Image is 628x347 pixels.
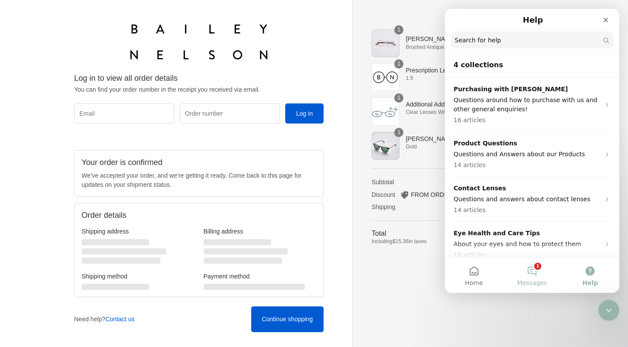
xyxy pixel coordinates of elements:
[394,59,403,69] span: 1
[82,272,195,280] h3: Shipping method
[406,135,519,143] span: [PERSON_NAME] Clip-on
[372,230,386,237] span: Total
[406,43,519,51] span: Brushed Antique
[598,300,619,321] iframe: Intercom live chat
[372,237,489,245] span: Including in taxes
[262,316,313,323] span: Continue shopping
[251,306,324,332] a: Continue shopping
[285,103,324,124] button: Log in
[74,315,135,324] p: Need help?
[406,74,519,82] span: 1.5
[106,316,135,323] a: Contact us
[204,227,317,235] h3: Billing address
[394,128,403,137] span: 1
[130,24,268,59] img: Bailey Nelson Australia
[372,29,399,57] img: Adler - Brushed Antique
[74,73,324,83] h2: Log in to view all order details
[372,97,399,125] img: Additional Add-ons - Clear Lenses With Premium AR Coat
[406,35,519,43] span: [PERSON_NAME]
[372,132,399,160] img: Homer Clip-on - Gold
[411,191,478,198] span: FROM ORDER Z308061
[406,100,519,108] span: Additional Add-ons
[82,227,195,235] h3: Shipping address
[82,210,316,220] h2: Order details
[372,178,489,186] th: Subtotal
[204,272,317,280] h3: Payment method
[74,103,174,124] input: Email
[82,171,316,189] p: We’ve accepted your order, and we’re getting it ready. Come back to this page for updates on your...
[392,238,409,244] span: $15.36
[406,143,519,151] span: Gold
[372,191,395,198] span: Discount
[406,66,519,74] span: Prescription Lenses
[74,85,324,94] p: You can find your order number in the receipt you received via email.
[406,108,519,116] span: Clear Lenses With Premium AR Coat
[394,25,403,34] span: 1
[180,103,280,124] input: Order number
[394,93,403,103] span: 1
[372,63,399,91] img: Prescription Lenses - 1.5
[372,203,396,210] span: Shipping
[445,9,619,293] iframe: Intercom live chat
[82,158,316,168] h2: Your order is confirmed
